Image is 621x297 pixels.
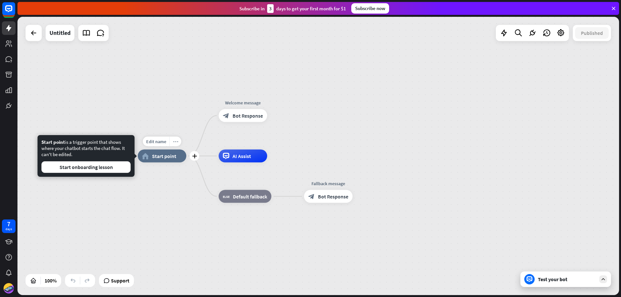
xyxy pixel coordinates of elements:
[239,4,346,13] div: Subscribe in days to get your first month for $1
[233,153,251,159] span: AI Assist
[308,193,315,200] i: block_bot_response
[41,139,65,145] span: Start point
[267,4,274,13] div: 3
[223,112,229,119] i: block_bot_response
[2,219,16,233] a: 7 days
[538,276,596,282] div: Test your bot
[223,193,230,200] i: block_fallback
[41,161,131,173] button: Start onboarding lesson
[7,221,10,227] div: 7
[142,153,149,159] i: home_2
[5,227,12,231] div: days
[146,139,166,144] span: Edit name
[299,180,357,187] div: Fallback message
[43,275,59,286] div: 100%
[152,153,176,159] span: Start point
[192,154,197,158] i: plus
[318,193,348,200] span: Bot Response
[5,3,25,22] button: Open LiveChat chat widget
[49,25,71,41] div: Untitled
[173,139,178,144] i: more_horiz
[575,27,609,39] button: Published
[111,275,129,286] span: Support
[233,112,263,119] span: Bot Response
[41,139,131,173] div: is a trigger point that shows where your chatbot starts the chat flow. It can't be edited.
[351,3,389,14] div: Subscribe now
[214,100,272,106] div: Welcome message
[233,193,267,200] span: Default fallback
